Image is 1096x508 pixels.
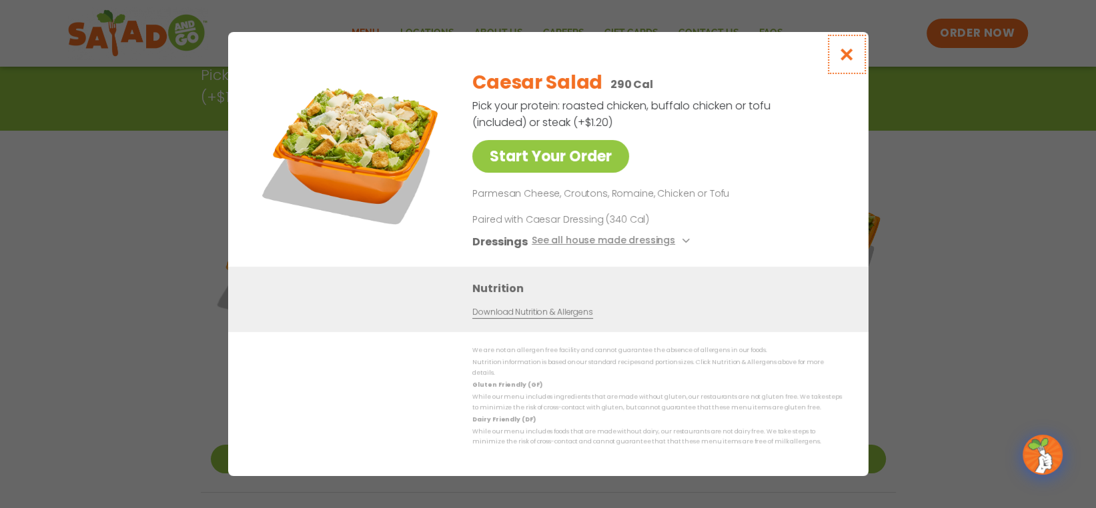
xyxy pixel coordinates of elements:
[472,69,602,97] h2: Caesar Salad
[472,186,837,202] p: Parmesan Cheese, Croutons, Romaine, Chicken or Tofu
[472,213,719,227] p: Paired with Caesar Dressing (340 Cal)
[1024,436,1061,473] img: wpChatIcon
[472,381,542,389] strong: Gluten Friendly (GF)
[472,140,629,173] a: Start Your Order
[472,345,842,355] p: We are not an allergen free facility and cannot guarantee the absence of allergens in our foods.
[472,392,842,413] p: While our menu includes ingredients that are made without gluten, our restaurants are not gluten ...
[472,97,772,131] p: Pick your protein: roasted chicken, buffalo chicken or tofu (included) or steak (+$1.20)
[531,233,693,250] button: See all house made dressings
[472,233,528,250] h3: Dressings
[472,427,842,447] p: While our menu includes foods that are made without dairy, our restaurants are not dairy free. We...
[472,357,842,378] p: Nutrition information is based on our standard recipes and portion sizes. Click Nutrition & Aller...
[258,59,445,245] img: Featured product photo for Caesar Salad
[472,415,535,423] strong: Dairy Friendly (DF)
[610,76,653,93] p: 290 Cal
[825,32,868,77] button: Close modal
[472,280,849,297] h3: Nutrition
[472,306,592,319] a: Download Nutrition & Allergens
